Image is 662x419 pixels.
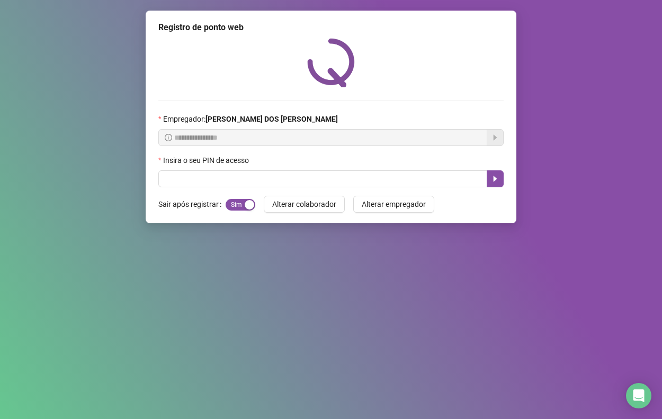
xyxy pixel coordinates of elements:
img: QRPoint [307,38,355,87]
label: Insira o seu PIN de acesso [158,154,256,166]
div: Registro de ponto web [158,21,504,34]
strong: [PERSON_NAME] DOS [PERSON_NAME] [205,115,338,123]
div: Open Intercom Messenger [626,383,651,408]
span: Alterar colaborador [272,198,336,210]
label: Sair após registrar [158,196,226,213]
span: Alterar empregador [362,198,426,210]
button: Alterar empregador [353,196,434,213]
span: info-circle [165,134,172,141]
button: Alterar colaborador [264,196,345,213]
span: Empregador : [163,113,338,125]
span: caret-right [491,175,499,183]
